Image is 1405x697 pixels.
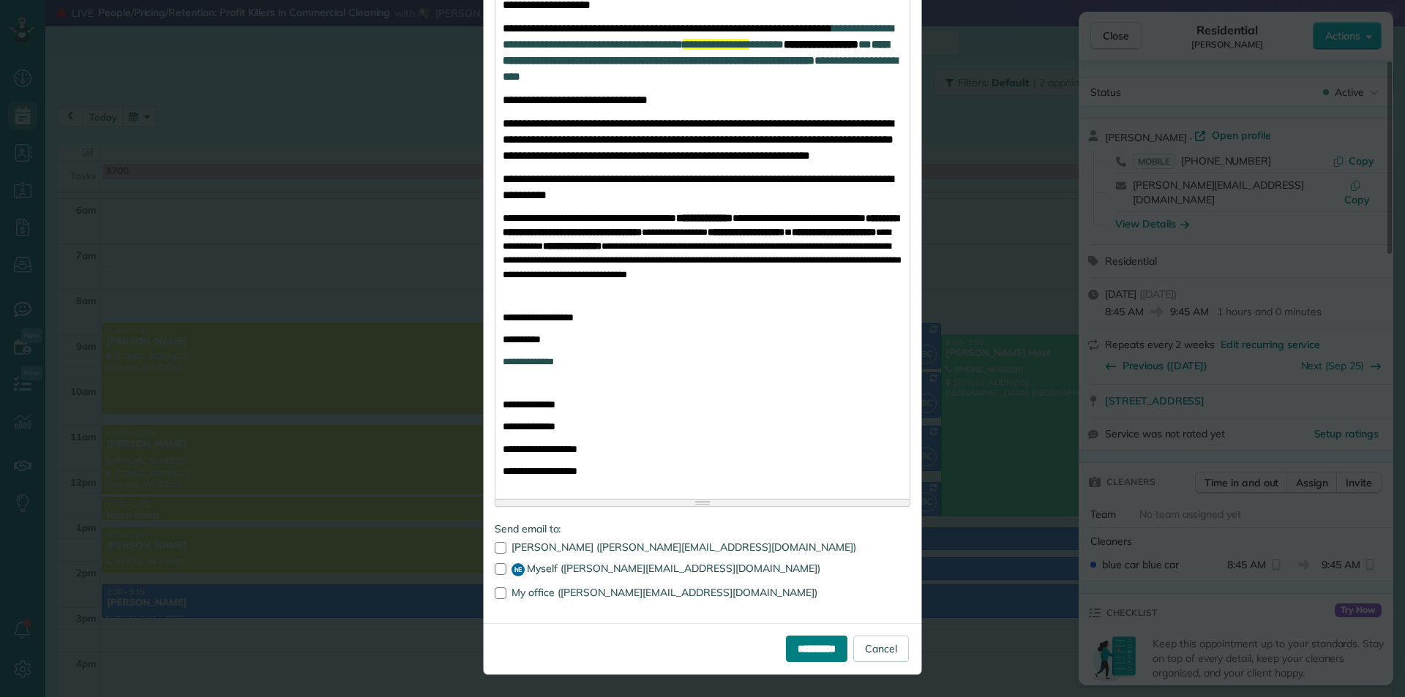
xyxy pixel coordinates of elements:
[495,542,910,552] label: [PERSON_NAME] ([PERSON_NAME][EMAIL_ADDRESS][DOMAIN_NAME])
[495,587,910,598] label: My office ([PERSON_NAME][EMAIL_ADDRESS][DOMAIN_NAME])
[495,500,910,506] div: Resize
[495,563,910,576] label: Myself ([PERSON_NAME][EMAIL_ADDRESS][DOMAIN_NAME])
[512,563,525,576] span: hE
[853,636,909,662] a: Cancel
[495,521,910,536] label: Send email to:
